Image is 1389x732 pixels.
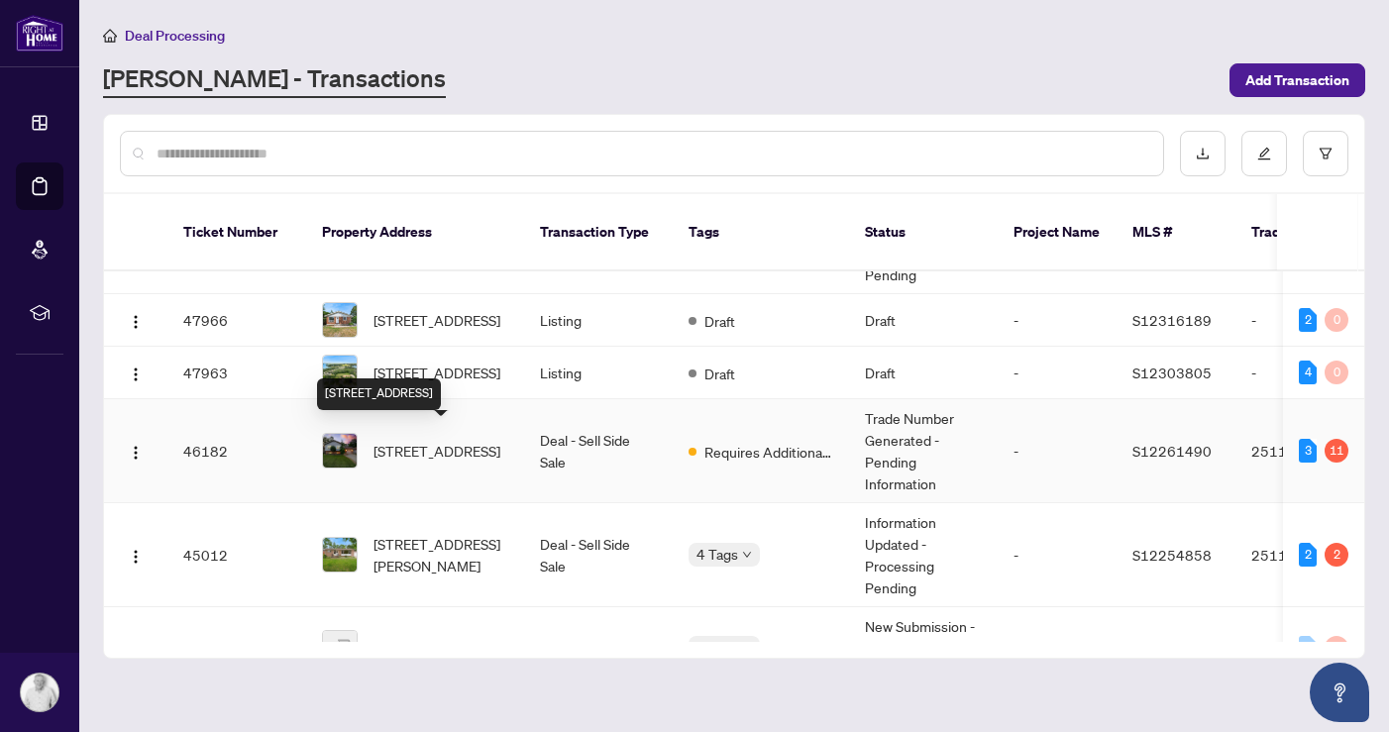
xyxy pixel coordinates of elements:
td: Draft [849,347,998,399]
img: Profile Icon [21,674,58,711]
button: Logo [120,435,152,467]
span: Draft [704,310,735,332]
span: download [1196,147,1210,160]
button: Logo [120,632,152,664]
img: thumbnail-img [323,631,357,665]
img: thumbnail-img [323,434,357,468]
td: - [1235,347,1374,399]
th: Ticket Number [167,194,306,271]
div: 4 [1299,361,1317,384]
th: MLS # [1117,194,1235,271]
th: Transaction Type [524,194,673,271]
span: Requires Additional Docs [704,441,833,463]
span: [STREET_ADDRESS] [374,362,500,383]
td: 2511590 [1235,399,1374,503]
td: - [1235,294,1374,347]
button: filter [1303,131,1348,176]
img: thumbnail-img [323,538,357,572]
span: [STREET_ADDRESS][PERSON_NAME] [374,533,508,576]
span: [STREET_ADDRESS] [374,440,500,462]
td: - [1235,607,1374,689]
td: Deal - Sell Side Sale [524,503,673,607]
span: edit [1257,147,1271,160]
td: Trade Number Generated - Pending Information [849,399,998,503]
span: filter [1319,147,1333,160]
button: Open asap [1310,663,1369,722]
div: 0 [1299,636,1317,660]
td: 45012 [167,503,306,607]
span: [STREET_ADDRESS] [374,637,500,659]
img: Logo [128,366,144,382]
img: logo [16,15,63,52]
div: 0 [1325,361,1348,384]
td: Listing [524,294,673,347]
a: [PERSON_NAME] - Transactions [103,62,446,98]
td: 46182 [167,399,306,503]
td: 44996 [167,607,306,689]
td: Listing [524,347,673,399]
td: - [998,347,1117,399]
td: Information Updated - Processing Pending [849,503,998,607]
img: Logo [128,314,144,330]
span: S12254858 [1132,546,1212,564]
th: Status [849,194,998,271]
button: download [1180,131,1226,176]
span: Add Transaction [1245,64,1349,96]
div: 2 [1325,543,1348,567]
button: Logo [120,304,152,336]
img: Logo [128,445,144,461]
button: Logo [120,539,152,571]
span: [STREET_ADDRESS] [374,309,500,331]
div: 11 [1325,439,1348,463]
td: - [998,399,1117,503]
span: 2 Tags [696,636,738,659]
span: S12261490 [1132,442,1212,460]
img: thumbnail-img [323,356,357,389]
th: Property Address [306,194,524,271]
div: 2 [1299,543,1317,567]
th: Trade Number [1235,194,1374,271]
span: Deal Processing [125,27,225,45]
div: 0 [1325,308,1348,332]
td: 47963 [167,347,306,399]
th: Project Name [998,194,1117,271]
td: - [998,607,1117,689]
img: Logo [128,549,144,565]
span: home [103,29,117,43]
span: 4 Tags [696,543,738,566]
td: - [998,503,1117,607]
span: Draft [704,363,735,384]
img: thumbnail-img [323,303,357,337]
div: 2 [1299,308,1317,332]
span: S12303805 [1132,364,1212,381]
td: 2511248 [1235,503,1374,607]
td: Deal - Sell Side Sale [524,399,673,503]
div: [STREET_ADDRESS] [317,378,441,410]
td: New Submission - Processing Pending [849,607,998,689]
td: Draft [849,294,998,347]
span: S12316189 [1132,311,1212,329]
div: 3 [1299,439,1317,463]
td: Listing [524,607,673,689]
button: Add Transaction [1229,63,1365,97]
th: Tags [673,194,849,271]
div: 0 [1325,636,1348,660]
button: edit [1241,131,1287,176]
button: Logo [120,357,152,388]
td: 47966 [167,294,306,347]
td: - [998,294,1117,347]
span: down [742,550,752,560]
